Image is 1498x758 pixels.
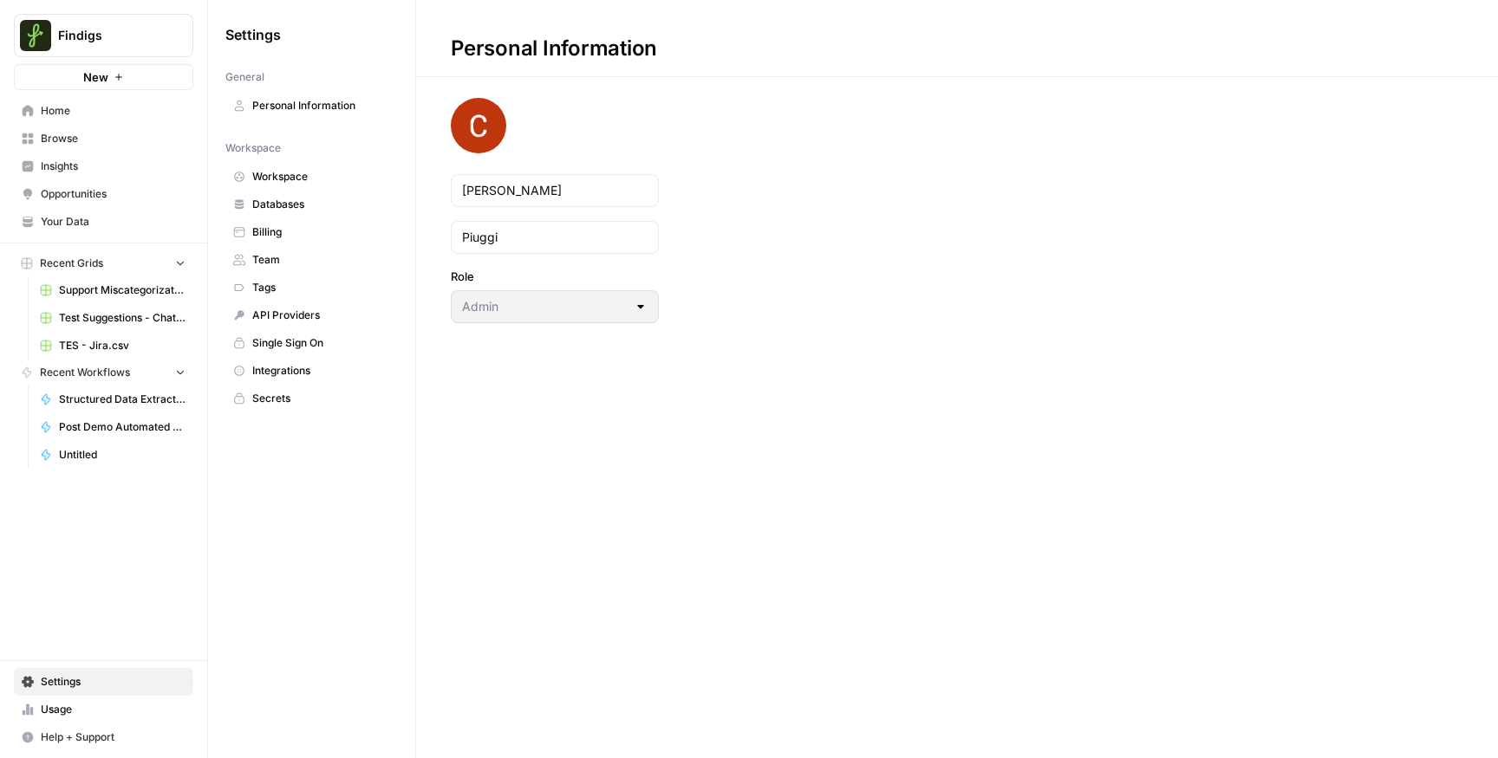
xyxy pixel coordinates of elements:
[252,98,390,113] span: Personal Information
[40,365,130,380] span: Recent Workflows
[59,338,186,353] span: TES - Jira.csv
[41,214,186,230] span: Your Data
[40,256,103,271] span: Recent Grids
[252,335,390,351] span: Single Sign On
[41,186,186,202] span: Opportunities
[41,702,186,717] span: Usage
[14,64,193,90] button: New
[14,180,193,208] a: Opportunities
[252,391,390,406] span: Secrets
[14,97,193,125] a: Home
[252,224,390,240] span: Billing
[32,413,193,441] a: Post Demo Automated Email Flow
[41,674,186,690] span: Settings
[225,163,398,191] a: Workspace
[83,68,108,86] span: New
[59,392,186,407] span: Structured Data Extract - W2 PROD
[14,152,193,180] a: Insights
[32,441,193,469] a: Untitled
[451,268,659,285] label: Role
[225,385,398,412] a: Secrets
[225,329,398,357] a: Single Sign On
[59,310,186,326] span: Test Suggestions - Chat Bots - Test Script (1).csv
[225,140,281,156] span: Workspace
[41,131,186,146] span: Browse
[20,20,51,51] img: Findigs Logo
[225,301,398,329] a: API Providers
[14,14,193,57] button: Workspace: Findigs
[58,27,163,44] span: Findigs
[32,332,193,360] a: TES - Jira.csv
[252,363,390,379] span: Integrations
[225,274,398,301] a: Tags
[252,308,390,323] span: API Providers
[14,125,193,152] a: Browse
[41,103,186,119] span: Home
[225,69,264,85] span: General
[451,98,506,153] img: avatar
[225,357,398,385] a: Integrations
[225,191,398,218] a: Databases
[225,218,398,246] a: Billing
[252,252,390,268] span: Team
[252,280,390,295] span: Tags
[252,197,390,212] span: Databases
[14,360,193,385] button: Recent Workflows
[14,250,193,276] button: Recent Grids
[225,246,398,274] a: Team
[14,723,193,751] button: Help + Support
[41,159,186,174] span: Insights
[32,385,193,413] a: Structured Data Extract - W2 PROD
[14,208,193,236] a: Your Data
[225,24,281,45] span: Settings
[14,668,193,696] a: Settings
[32,276,193,304] a: Support Miscategorization Tester
[59,419,186,435] span: Post Demo Automated Email Flow
[14,696,193,723] a: Usage
[41,729,186,745] span: Help + Support
[252,169,390,185] span: Workspace
[59,282,186,298] span: Support Miscategorization Tester
[416,35,692,62] div: Personal Information
[225,92,398,120] a: Personal Information
[59,447,186,463] span: Untitled
[32,304,193,332] a: Test Suggestions - Chat Bots - Test Script (1).csv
